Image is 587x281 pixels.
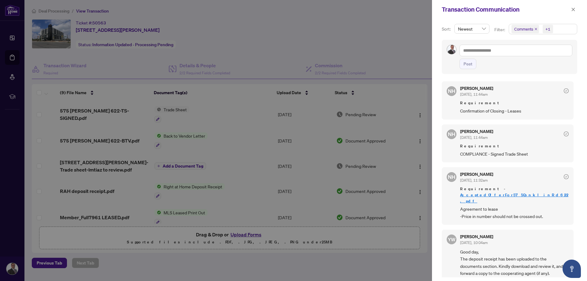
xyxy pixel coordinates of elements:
span: COMPLIANCE - Signed Trade Sheet [460,150,569,157]
span: check-circle [564,174,569,179]
a: AcceptedOfferFor575ConklinRd622.pdf [460,192,568,204]
div: Transaction Communication [442,5,569,14]
span: Confirmation of Closing - Leases [460,107,569,114]
h5: [PERSON_NAME] [460,129,493,134]
span: [DATE], 11:32am [460,178,488,183]
span: Comments [511,25,539,33]
span: [DATE], 11:44am [460,135,488,140]
span: [DATE], 10:04am [460,240,488,245]
span: Requirement [460,143,569,149]
span: NH [448,87,455,95]
button: Post [460,59,476,69]
h5: [PERSON_NAME] [460,172,493,176]
span: close [571,7,575,12]
h5: [PERSON_NAME] [460,235,493,239]
span: Requirement [460,100,569,106]
span: check-circle [564,131,569,136]
img: Profile Icon [447,45,456,54]
span: NH [448,173,455,181]
span: Newest [458,24,486,33]
span: close [534,28,537,31]
span: [DATE], 11:44am [460,92,488,97]
span: check-circle [564,88,569,93]
button: Open asap [563,260,581,278]
p: Filter: [494,26,506,33]
span: Comments [514,26,533,32]
span: Agreement to lease -Price in number should not be crossed out. [460,205,569,220]
span: YW [448,236,456,243]
span: NH [448,130,455,138]
div: +1 [545,26,550,32]
span: Requirement - [460,186,569,204]
h5: [PERSON_NAME] [460,86,493,91]
p: Sort: [442,26,452,32]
